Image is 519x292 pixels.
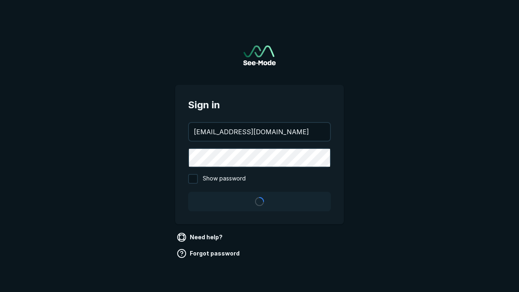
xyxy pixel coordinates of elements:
a: Go to sign in [243,45,276,65]
a: Forgot password [175,247,243,260]
a: Need help? [175,231,226,244]
span: Show password [203,174,246,184]
img: See-Mode Logo [243,45,276,65]
input: your@email.com [189,123,330,141]
span: Sign in [188,98,331,112]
